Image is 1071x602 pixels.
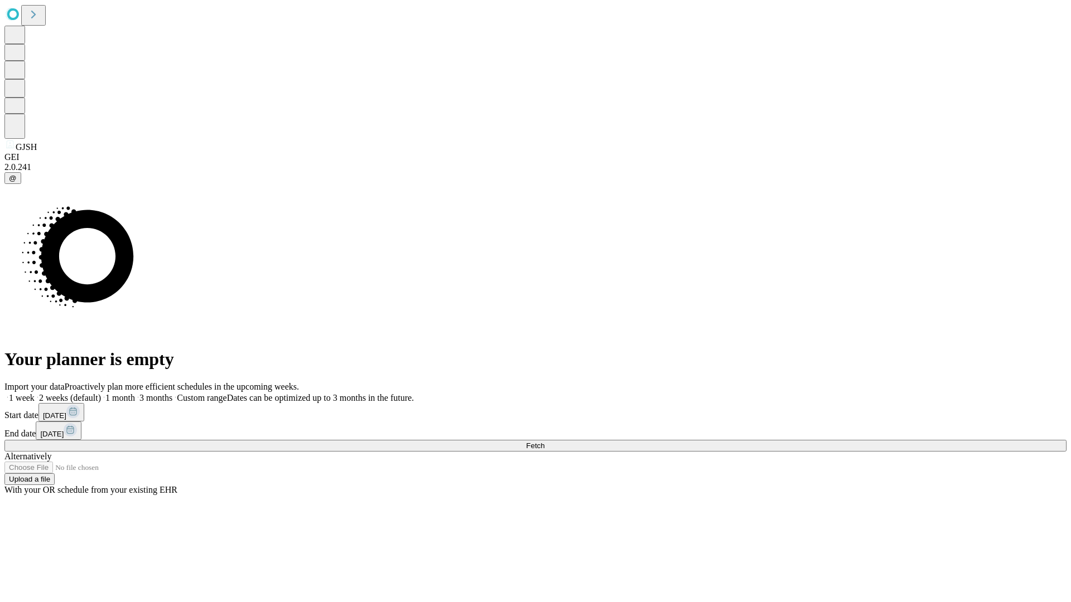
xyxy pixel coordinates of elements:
h1: Your planner is empty [4,349,1067,370]
button: Fetch [4,440,1067,452]
span: Custom range [177,393,226,402]
span: 1 week [9,393,35,402]
span: Dates can be optimized up to 3 months in the future. [227,393,414,402]
span: GJSH [16,142,37,152]
span: 3 months [139,393,172,402]
div: 2.0.241 [4,162,1067,172]
span: Proactively plan more efficient schedules in the upcoming weeks. [65,382,299,391]
span: Fetch [526,441,544,450]
div: Start date [4,403,1067,421]
span: [DATE] [40,430,64,438]
button: @ [4,172,21,184]
span: [DATE] [43,411,66,420]
span: 2 weeks (default) [39,393,101,402]
button: [DATE] [38,403,84,421]
span: 1 month [105,393,135,402]
span: Alternatively [4,452,51,461]
div: End date [4,421,1067,440]
span: Import your data [4,382,65,391]
button: Upload a file [4,473,55,485]
div: GEI [4,152,1067,162]
span: With your OR schedule from your existing EHR [4,485,177,494]
button: [DATE] [36,421,81,440]
span: @ [9,174,17,182]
